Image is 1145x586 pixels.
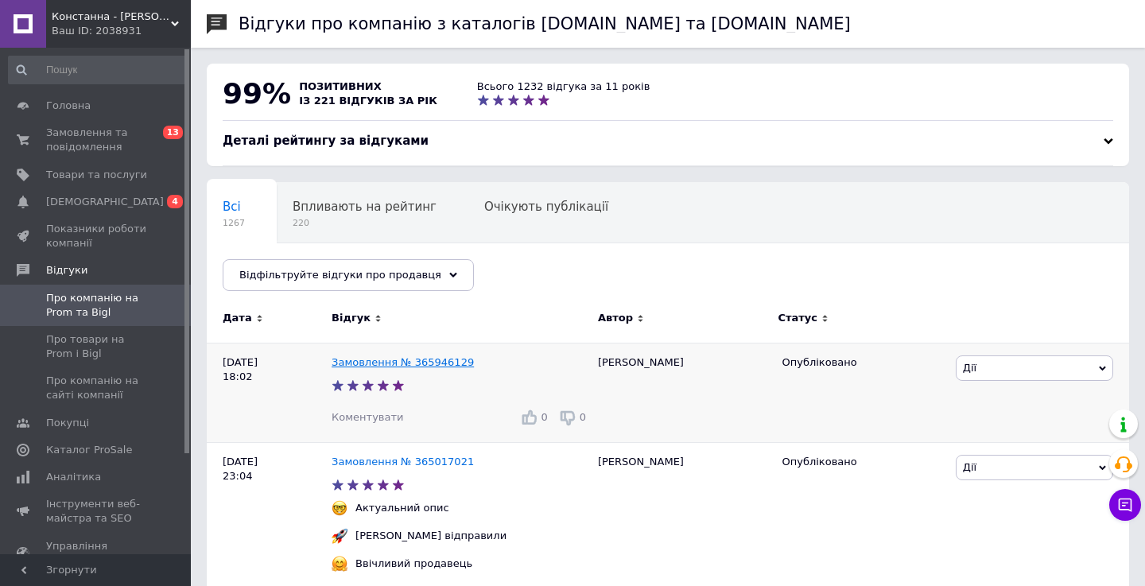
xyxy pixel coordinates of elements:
h1: Відгуки про компанію з каталогів [DOMAIN_NAME] та [DOMAIN_NAME] [239,14,851,33]
span: Товари та послуги [46,168,147,182]
span: Замовлення та повідомлення [46,126,147,154]
span: Дії [963,461,976,473]
span: 4 [167,195,183,208]
span: 220 [293,217,437,229]
span: Всі [223,200,241,214]
span: Інструменти веб-майстра та SEO [46,497,147,526]
div: Опубліковано [782,455,943,469]
span: Опубліковані без комен... [223,260,384,274]
span: 0 [580,411,586,423]
span: Коментувати [332,411,403,423]
span: позитивних [299,80,382,92]
img: :nerd_face: [332,500,347,516]
span: Відфільтруйте відгуки про продавця [239,269,441,281]
span: Управління сайтом [46,539,147,568]
span: із 221 відгуків за рік [299,95,437,107]
span: Констанна - Інтернет Магазин Іграшок [52,10,171,24]
span: 99% [223,77,291,110]
span: 13 [163,126,183,139]
a: Замовлення № 365946129 [332,356,474,368]
div: Всього 1232 відгука за 11 років [477,80,650,94]
span: Аналітика [46,470,101,484]
span: Головна [46,99,91,113]
div: Ввічливий продавець [351,557,476,571]
div: Актуальний опис [351,501,453,515]
div: [PERSON_NAME] відправили [351,529,510,543]
span: Про компанію на Prom та Bigl [46,291,147,320]
span: Дата [223,311,252,325]
span: Відгуки [46,263,87,277]
span: Статус [778,311,817,325]
div: Коментувати [332,410,403,425]
span: [DEMOGRAPHIC_DATA] [46,195,164,209]
span: 1267 [223,217,245,229]
span: Автор [598,311,633,325]
div: Опубліковані без коментаря [207,243,416,304]
span: Покупці [46,416,89,430]
span: Деталі рейтингу за відгуками [223,134,429,148]
span: Очікують публікації [484,200,608,214]
span: 0 [541,411,547,423]
span: Впливають на рейтинг [293,200,437,214]
span: Про компанію на сайті компанії [46,374,147,402]
img: :hugging_face: [332,556,347,572]
div: [PERSON_NAME] [590,343,774,442]
span: Показники роботи компанії [46,222,147,250]
div: Опубліковано [782,355,943,370]
span: Про товари на Prom і Bigl [46,332,147,361]
span: Дії [963,362,976,374]
a: Замовлення № 365017021 [332,456,474,468]
input: Пошук [8,56,188,84]
span: Каталог ProSale [46,443,132,457]
img: :rocket: [332,528,347,544]
div: Деталі рейтингу за відгуками [223,133,1113,149]
span: Відгук [332,311,371,325]
div: Ваш ID: 2038931 [52,24,191,38]
button: Чат з покупцем [1109,489,1141,521]
div: [DATE] 18:02 [207,343,332,442]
